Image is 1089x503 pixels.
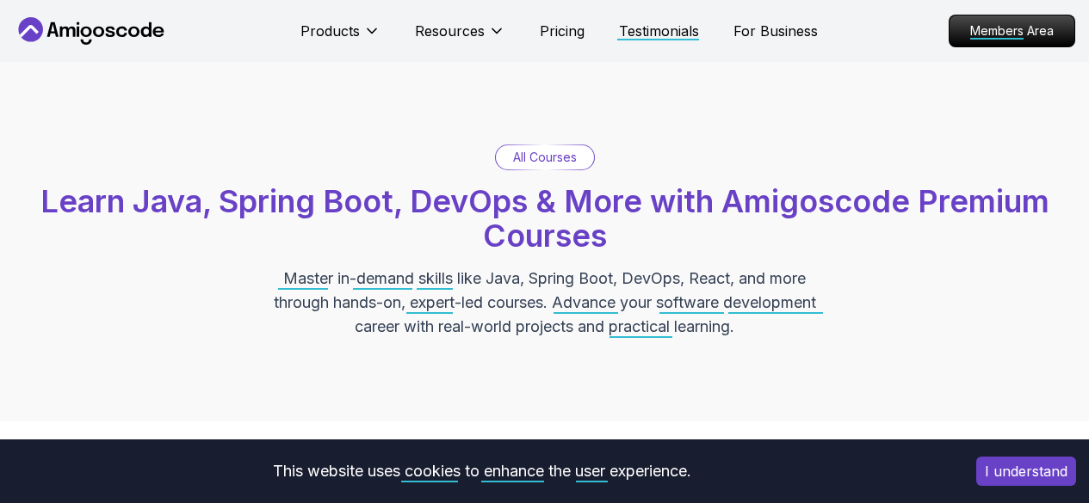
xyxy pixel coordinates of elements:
button: Resources [415,21,505,55]
span: Learn Java, Spring Boot, DevOps & More with Amigoscode Premium Courses [40,182,1049,255]
a: Members Area [949,15,1075,47]
p: Products [300,21,360,41]
a: Testimonials [619,21,699,41]
div: This website uses cookies to enhance the user experience. [13,452,950,490]
p: All Courses [513,149,577,166]
p: Master in-demand skills like Java, Spring Boot, DevOps, React, and more through hands-on, expert-... [256,267,834,339]
p: Members Area [950,15,1074,46]
button: Accept cookies [976,457,1076,486]
p: Resources [415,21,485,41]
a: Pricing [540,21,585,41]
a: For Business [733,21,818,41]
button: Products [300,21,381,55]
